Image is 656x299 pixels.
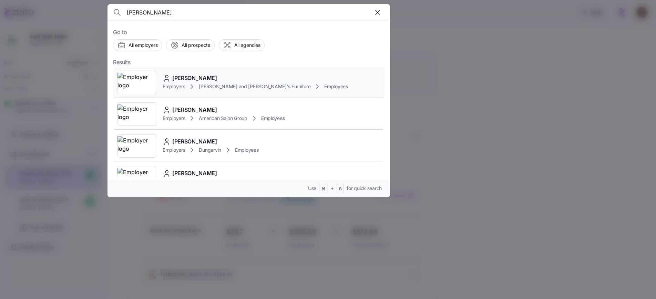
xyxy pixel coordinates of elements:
span: Go to [113,28,385,37]
span: All prospects [182,42,210,49]
span: Use [308,185,316,192]
span: Employees [235,147,258,153]
span: [PERSON_NAME] [172,106,217,114]
img: Employer logo [117,168,157,187]
button: All agencies [219,39,265,51]
span: Employees [324,83,348,90]
span: All agencies [234,42,260,49]
span: Employers [163,147,185,153]
span: Employees [261,115,285,122]
button: All employers [113,39,162,51]
img: Employer logo [117,136,157,156]
span: American Salon Group [199,115,247,122]
span: [PERSON_NAME] [172,74,217,82]
span: Employers [163,115,185,122]
span: [PERSON_NAME] [172,169,217,178]
span: Results [113,58,131,67]
span: Dungarvin [199,147,221,153]
span: Employers [163,83,185,90]
span: for quick search [347,185,382,192]
span: All employers [129,42,157,49]
span: [PERSON_NAME] [172,137,217,146]
img: Employer logo [117,104,157,124]
button: All prospects [166,39,214,51]
span: + [331,185,334,192]
span: [PERSON_NAME] and [PERSON_NAME]'s Furniture [199,83,310,90]
img: Employer logo [117,73,157,92]
span: ⌘ [321,186,326,192]
span: B [339,186,342,192]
